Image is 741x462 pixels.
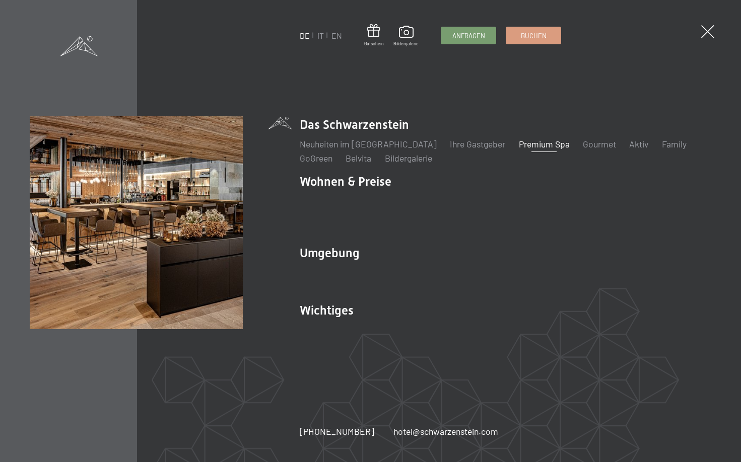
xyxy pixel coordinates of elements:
a: Premium Spa [519,138,570,149]
a: Gourmet [583,138,616,149]
a: Gutschein [364,24,384,47]
a: Bildergalerie [393,26,419,47]
a: IT [317,31,324,40]
a: DE [300,31,310,40]
a: Neuheiten im [GEOGRAPHIC_DATA] [300,138,437,149]
span: Bildergalerie [393,41,419,47]
a: EN [331,31,342,40]
a: Anfragen [441,27,496,44]
span: Gutschein [364,41,384,47]
a: Family [662,138,687,149]
span: Buchen [521,31,547,40]
a: hotel@schwarzenstein.com [393,425,498,438]
span: [PHONE_NUMBER] [300,426,374,437]
a: Bildergalerie [385,152,432,164]
a: GoGreen [300,152,332,164]
a: Buchen [506,27,561,44]
a: Ihre Gastgeber [450,138,505,149]
span: Anfragen [452,31,485,40]
a: Belvita [346,152,371,164]
a: Aktiv [629,138,648,149]
a: [PHONE_NUMBER] [300,425,374,438]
